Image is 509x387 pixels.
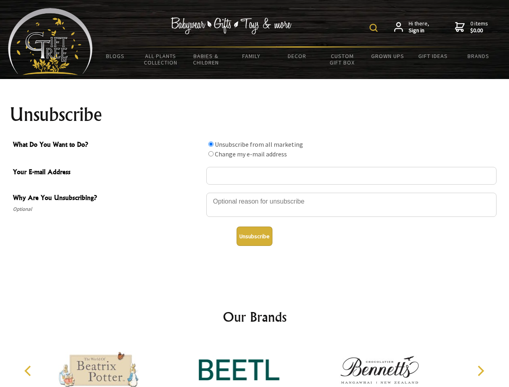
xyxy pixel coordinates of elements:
[20,362,38,380] button: Previous
[394,20,429,34] a: Hi there,Sign in
[229,48,274,64] a: Family
[274,48,320,64] a: Decor
[138,48,184,71] a: All Plants Collection
[13,167,202,179] span: Your E-mail Address
[183,48,229,71] a: Babies & Children
[470,20,488,34] span: 0 items
[456,48,501,64] a: Brands
[206,167,497,185] input: Your E-mail Address
[370,24,378,32] img: product search
[472,362,489,380] button: Next
[13,193,202,204] span: Why Are You Unsubscribing?
[10,105,500,124] h1: Unsubscribe
[365,48,410,64] a: Grown Ups
[237,227,272,246] button: Unsubscribe
[206,193,497,217] textarea: Why Are You Unsubscribing?
[93,48,138,64] a: BLOGS
[320,48,365,71] a: Custom Gift Box
[208,151,214,156] input: What Do You Want to Do?
[410,48,456,64] a: Gift Ideas
[8,8,93,75] img: Babyware - Gifts - Toys and more...
[455,20,488,34] a: 0 items$0.00
[215,140,303,148] label: Unsubscribe from all marketing
[409,20,429,34] span: Hi there,
[215,150,287,158] label: Change my e-mail address
[409,27,429,34] strong: Sign in
[13,139,202,151] span: What Do You Want to Do?
[470,27,488,34] strong: $0.00
[171,17,292,34] img: Babywear - Gifts - Toys & more
[16,307,493,327] h2: Our Brands
[208,141,214,147] input: What Do You Want to Do?
[13,204,202,214] span: Optional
